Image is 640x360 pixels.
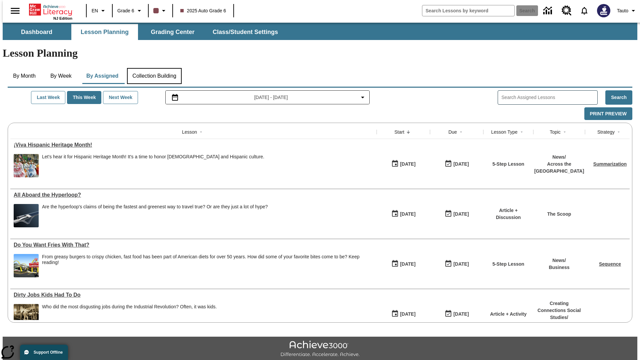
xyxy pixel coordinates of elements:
[584,107,632,120] button: Print Preview
[453,310,469,318] div: [DATE]
[20,345,68,360] button: Support Offline
[53,16,72,20] span: NJ Edition
[115,5,146,17] button: Grade: Grade 6, Select a grade
[593,2,614,19] button: Select a new avatar
[151,5,170,17] button: Class color is dark brown. Change class color
[549,264,569,271] p: Business
[14,192,373,198] div: All Aboard the Hyperloop?
[597,4,610,17] img: Avatar
[14,192,373,198] a: All Aboard the Hyperloop?, Lessons
[442,208,471,220] button: 06/30/26: Last day the lesson can be accessed
[42,254,373,265] div: From greasy burgers to crispy chicken, fast food has been part of American diets for over 50 year...
[3,23,637,40] div: SubNavbar
[605,90,632,105] button: Search
[207,24,283,40] button: Class/Student Settings
[453,260,469,268] div: [DATE]
[615,128,623,136] button: Sort
[400,310,415,318] div: [DATE]
[547,211,571,218] p: The Scoop
[3,24,70,40] button: Dashboard
[14,142,373,148] a: ¡Viva Hispanic Heritage Month! , Lessons
[539,2,558,20] a: Data Center
[8,68,41,84] button: By Month
[197,128,205,136] button: Sort
[359,93,367,101] svg: Collapse Date Range Filter
[14,254,39,277] img: One of the first McDonald's stores, with the iconic red sign and golden arches.
[14,242,373,248] div: Do You Want Fries With That?
[3,47,637,59] h1: Lesson Planning
[5,1,25,21] button: Open side menu
[42,304,217,327] div: Who did the most disgusting jobs during the Industrial Revolution? Often, it was kids.
[453,160,469,168] div: [DATE]
[491,129,517,135] div: Lesson Type
[42,304,217,310] div: Who did the most disgusting jobs during the Industrial Revolution? Often, it was kids.
[394,129,404,135] div: Start
[127,68,182,84] button: Collection Building
[448,129,457,135] div: Due
[422,5,514,16] input: search field
[442,308,471,320] button: 11/30/25: Last day the lesson can be accessed
[389,308,418,320] button: 07/11/25: First time the lesson was available
[3,24,284,40] div: SubNavbar
[400,210,415,218] div: [DATE]
[492,261,524,268] p: 5-Step Lesson
[42,154,264,177] div: Let's hear it for Hispanic Heritage Month! It's a time to honor Hispanic Americans and Hispanic c...
[614,5,640,17] button: Profile/Settings
[71,24,138,40] button: Lesson Planning
[29,3,72,16] a: Home
[42,254,373,277] div: From greasy burgers to crispy chicken, fast food has been part of American diets for over 50 year...
[182,129,197,135] div: Lesson
[81,68,124,84] button: By Assigned
[31,91,65,104] button: Last Week
[14,242,373,248] a: Do You Want Fries With That?, Lessons
[29,2,72,20] div: Home
[180,7,226,14] span: 2025 Auto Grade 6
[34,350,63,355] span: Support Offline
[599,261,621,267] a: Sequence
[14,154,39,177] img: A photograph of Hispanic women participating in a parade celebrating Hispanic culture. The women ...
[67,91,101,104] button: This Week
[89,5,110,17] button: Language: EN, Select a language
[404,128,412,136] button: Sort
[42,154,264,160] div: Let's hear it for Hispanic Heritage Month! It's a time to honor [DEMOGRAPHIC_DATA] and Hispanic c...
[14,304,39,327] img: Black and white photo of two young boys standing on a piece of heavy machinery
[42,204,268,210] div: Are the hyperloop's claims of being the fastest and greenest way to travel true? Or are they just...
[139,24,206,40] button: Grading Center
[534,154,584,161] p: News /
[597,129,615,135] div: Strategy
[44,68,78,84] button: By Week
[617,7,628,14] span: Tauto
[518,128,526,136] button: Sort
[576,2,593,19] a: Notifications
[442,258,471,270] button: 07/20/26: Last day the lesson can be accessed
[400,160,415,168] div: [DATE]
[280,341,360,358] img: Achieve3000 Differentiate Accelerate Achieve
[549,257,569,264] p: News /
[501,93,597,102] input: Search Assigned Lessons
[457,128,465,136] button: Sort
[92,7,98,14] span: EN
[389,208,418,220] button: 07/21/25: First time the lesson was available
[103,91,138,104] button: Next Week
[389,158,418,170] button: 09/15/25: First time the lesson was available
[14,142,373,148] div: ¡Viva Hispanic Heritage Month!
[14,204,39,227] img: Artist rendering of Hyperloop TT vehicle entering a tunnel
[550,129,561,135] div: Topic
[442,158,471,170] button: 09/21/25: Last day the lesson can be accessed
[558,2,576,20] a: Resource Center, Will open in new tab
[487,207,530,221] p: Article + Discussion
[490,311,527,318] p: Article + Activity
[168,93,367,101] button: Select the date range menu item
[400,260,415,268] div: [DATE]
[117,7,134,14] span: Grade 6
[254,94,288,101] span: [DATE] - [DATE]
[42,204,268,227] div: Are the hyperloop's claims of being the fastest and greenest way to travel true? Or are they just...
[14,292,373,298] div: Dirty Jobs Kids Had To Do
[453,210,469,218] div: [DATE]
[593,161,627,167] a: Summarization
[561,128,569,136] button: Sort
